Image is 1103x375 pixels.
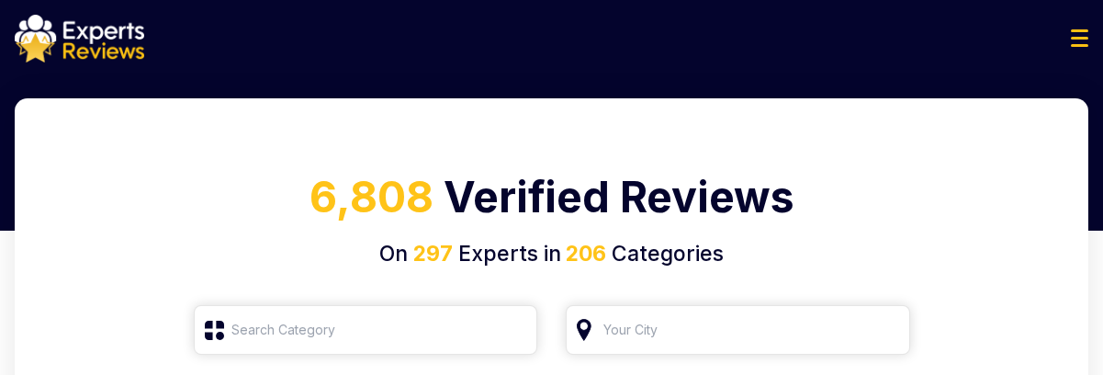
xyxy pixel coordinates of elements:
[310,171,433,222] span: 6,808
[1071,29,1088,47] img: Menu Icon
[37,165,1066,238] h1: Verified Reviews
[37,238,1066,270] h4: On Experts in Categories
[194,305,538,355] input: Search Category
[413,241,453,267] span: 297
[15,15,144,62] img: logo
[561,241,606,267] span: 206
[566,305,910,355] input: Your City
